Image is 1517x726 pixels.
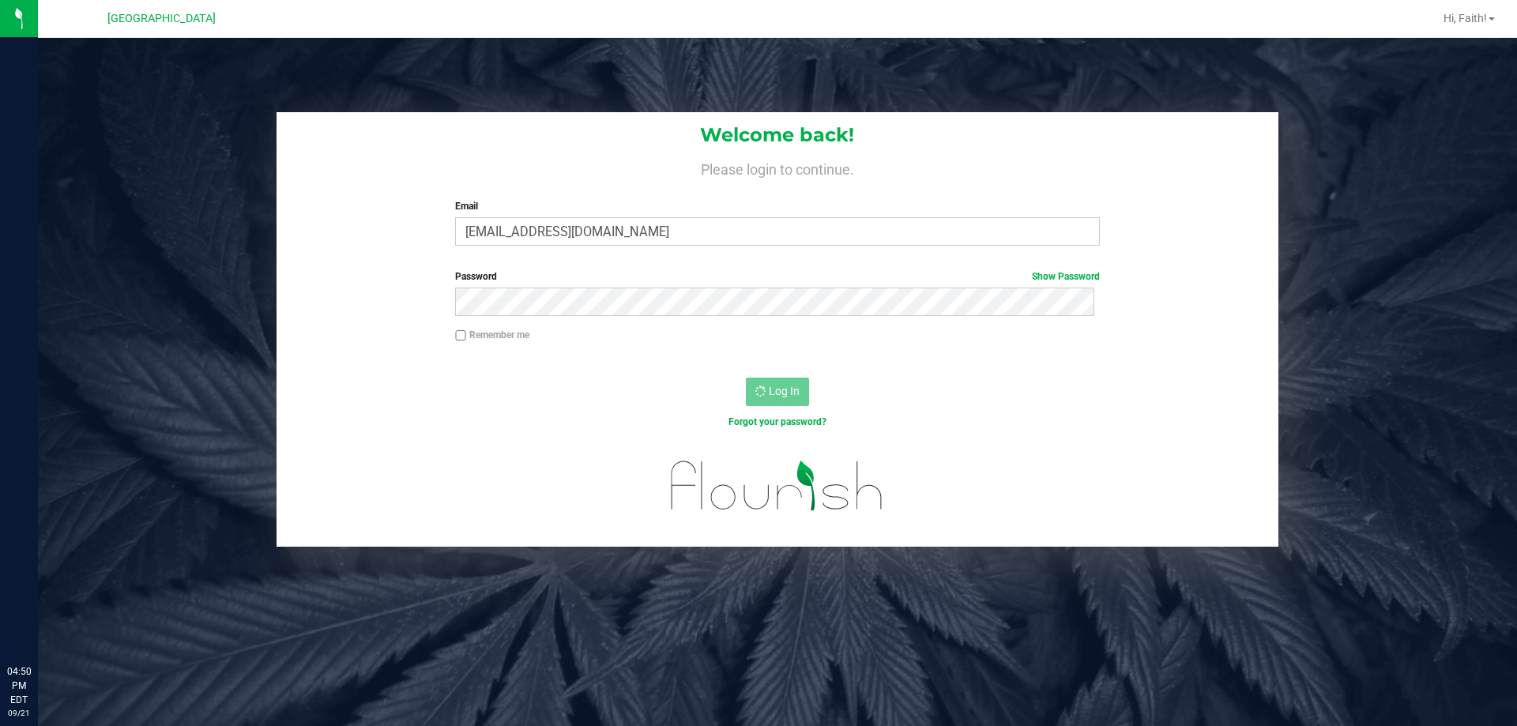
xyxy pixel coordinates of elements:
[455,330,466,341] input: Remember me
[769,385,800,397] span: Log In
[652,446,902,526] img: flourish_logo.svg
[1032,271,1100,282] a: Show Password
[7,707,31,719] p: 09/21
[455,199,1099,213] label: Email
[277,158,1278,177] h4: Please login to continue.
[728,416,826,427] a: Forgot your password?
[455,271,497,282] span: Password
[455,328,529,342] label: Remember me
[1444,12,1487,24] span: Hi, Faith!
[16,600,63,647] iframe: Resource center
[107,12,216,25] span: [GEOGRAPHIC_DATA]
[746,378,809,406] button: Log In
[277,125,1278,145] h1: Welcome back!
[7,664,31,707] p: 04:50 PM EDT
